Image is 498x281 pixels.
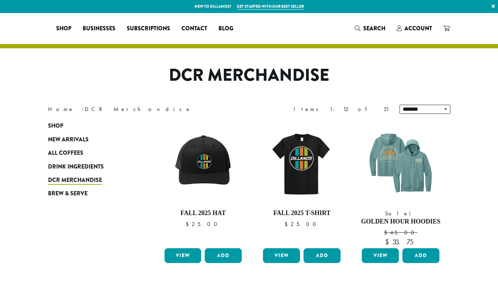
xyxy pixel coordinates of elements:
[48,105,74,113] a: Home
[48,163,104,171] span: Drink Ingredients
[48,189,88,198] span: Brew & Serve
[48,133,133,146] a: New Arrivals
[163,209,244,217] h4: Fall 2025 Hat
[48,105,239,114] nav: Breadcrumb
[43,65,456,86] h1: DCR Merchandise
[48,149,83,158] span: All Coffees
[205,248,242,263] button: Add
[402,248,439,263] button: Add
[349,23,391,34] a: Search
[385,237,392,246] span: $
[384,229,418,236] bdi: 45.00
[48,176,102,185] span: DCR Merchandise
[48,187,133,200] a: Brew & Serve
[261,123,342,204] img: DCR-Retro-Three-Strip-Circle-Tee-Fall-WEB-scaled.jpg
[284,220,319,228] bdi: 25.00
[82,103,84,114] span: ›
[237,4,304,10] a: Get started with our best seller
[261,209,342,217] h4: Fall 2025 T-Shirt
[48,119,133,133] a: Shop
[48,173,133,187] a: DCR Merchandise
[404,24,432,32] span: Account
[48,160,133,173] a: Drink Ingredients
[360,209,441,218] span: Sale!
[48,146,133,160] a: All Coffees
[263,248,300,263] a: View
[83,24,115,33] span: Businesses
[181,24,207,33] span: Contact
[362,248,399,263] a: View
[360,218,441,226] h4: Golden Hour Hoodies
[360,123,441,204] img: DCR-SS-Golden-Hour-Hoodie-Eucalyptus-Blue-1200x1200-Web-e1744312709309.png
[363,24,385,32] span: Search
[56,24,71,33] span: Shop
[261,123,342,245] a: Fall 2025 T-Shirt $25.00
[163,123,244,245] a: Fall 2025 Hat $25.00
[304,248,341,263] button: Add
[186,220,192,228] span: $
[48,122,63,130] span: Shop
[48,135,89,144] span: New Arrivals
[385,237,416,246] bdi: 33.75
[360,123,441,245] a: Sale! Golden Hour Hoodies $45.00
[218,24,233,33] span: Blog
[162,123,244,204] img: DCR-Retro-Three-Strip-Circle-Patch-Trucker-Hat-Fall-WEB-scaled.jpg
[284,220,290,228] span: $
[384,229,390,236] span: $
[164,248,202,263] a: View
[186,220,221,228] bdi: 25.00
[127,24,170,33] span: Subscriptions
[294,105,389,114] div: Items 1-12 of 51
[50,23,77,34] a: Shop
